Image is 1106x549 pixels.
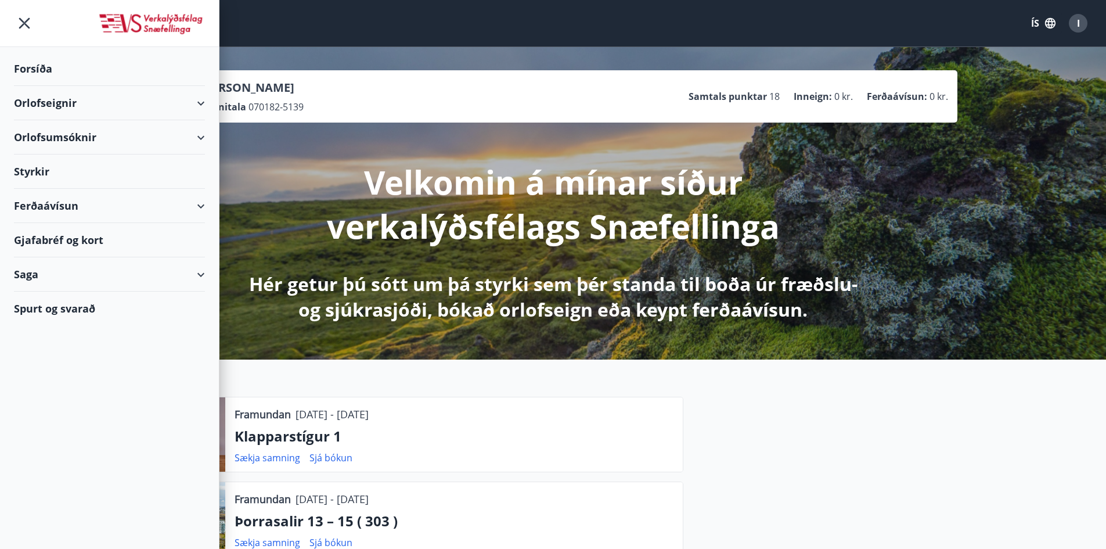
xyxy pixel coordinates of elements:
div: Spurt og svarað [14,292,205,325]
p: [PERSON_NAME] [200,80,304,96]
div: Forsíða [14,52,205,86]
button: I [1064,9,1092,37]
a: Sjá bókun [309,536,352,549]
p: [DATE] - [DATE] [296,407,369,422]
p: Inneign : [794,90,832,103]
p: Þorrasalir 13 – 15 ( 303 ) [235,511,673,531]
div: Styrkir [14,155,205,189]
span: 0 kr. [834,90,853,103]
span: 070182-5139 [248,101,304,113]
div: Ferðaávísun [14,189,205,223]
p: Hér getur þú sótt um þá styrki sem þér standa til boða úr fræðslu- og sjúkrasjóði, bókað orlofsei... [247,271,860,322]
a: Sækja samning [235,451,300,464]
p: Framundan [235,407,291,422]
p: Klapparstígur 1 [235,426,673,446]
span: 0 kr. [930,90,948,103]
p: Framundan [235,491,291,507]
a: Sækja samning [235,536,300,549]
div: Orlofsumsóknir [14,120,205,155]
p: Kennitala [200,101,246,113]
img: union_logo [98,13,205,36]
button: menu [14,13,35,34]
span: I [1077,17,1080,30]
div: Saga [14,257,205,292]
span: 18 [769,90,780,103]
div: Orlofseignir [14,86,205,120]
p: [DATE] - [DATE] [296,491,369,507]
button: ÍS [1025,13,1062,34]
a: Sjá bókun [309,451,352,464]
p: Velkomin á mínar síður verkalýðsfélags Snæfellinga [247,160,860,248]
p: Samtals punktar [689,90,767,103]
p: Ferðaávísun : [867,90,927,103]
div: Gjafabréf og kort [14,223,205,257]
